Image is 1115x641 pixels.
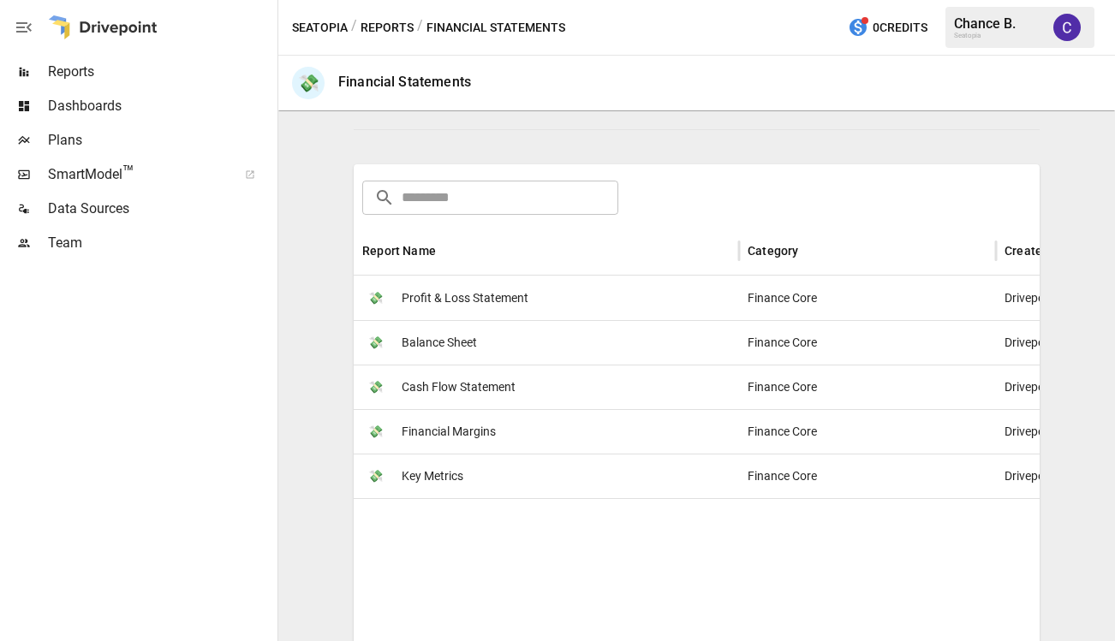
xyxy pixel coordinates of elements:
span: Cash Flow Statement [402,365,516,409]
div: Financial Statements [338,74,471,90]
div: Created By [1005,244,1066,258]
div: Report Name [362,244,436,258]
button: 0Credits [841,12,934,44]
span: Profit & Loss Statement [402,276,528,320]
div: 💸 [292,67,325,99]
div: Finance Core [739,320,996,365]
div: Finance Core [739,454,996,498]
div: Seatopia [954,32,1043,39]
div: / [417,17,423,39]
span: 💸 [362,374,388,400]
button: Sort [438,239,462,263]
span: Plans [48,130,274,151]
span: 💸 [362,463,388,489]
div: Finance Core [739,276,996,320]
button: Seatopia [292,17,348,39]
button: Reports [361,17,414,39]
span: Team [48,233,274,253]
span: Reports [48,62,274,82]
button: Sort [800,239,824,263]
div: Finance Core [739,365,996,409]
span: Balance Sheet [402,321,477,365]
span: ™ [122,162,134,183]
span: 💸 [362,418,388,444]
span: Data Sources [48,199,274,219]
button: Chance Barnett [1043,3,1091,51]
span: Dashboards [48,96,274,116]
img: Chance Barnett [1053,14,1081,41]
span: 0 Credits [873,17,927,39]
div: Finance Core [739,409,996,454]
span: 💸 [362,285,388,311]
div: Chance B. [954,15,1043,32]
div: / [351,17,357,39]
div: Category [748,244,798,258]
span: Key Metrics [402,454,463,498]
span: SmartModel [48,164,226,185]
span: Financial Margins [402,410,496,454]
span: 💸 [362,329,388,355]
